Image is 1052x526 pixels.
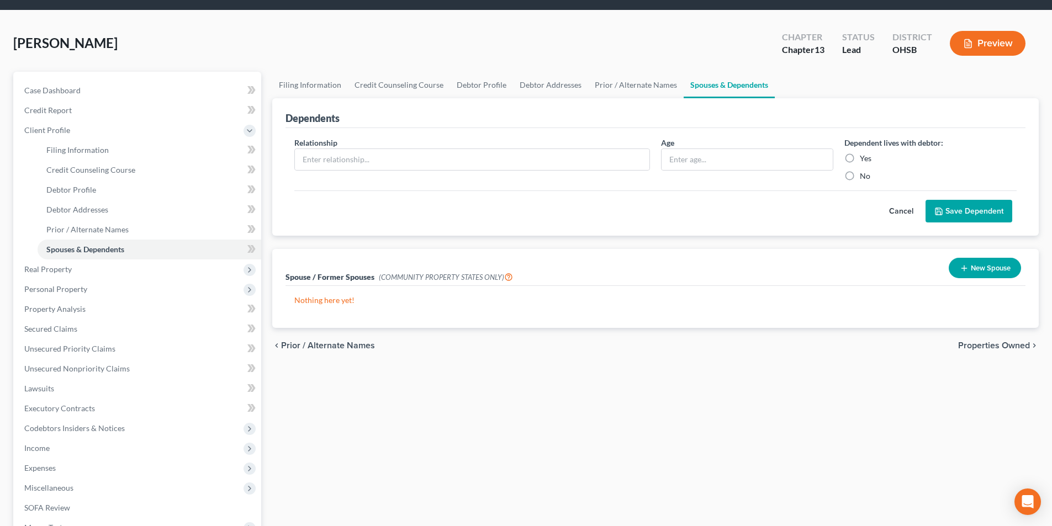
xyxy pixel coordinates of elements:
a: Secured Claims [15,319,261,339]
a: Filing Information [38,140,261,160]
a: Credit Report [15,100,261,120]
button: Preview [950,31,1025,56]
span: Filing Information [46,145,109,155]
span: Debtor Profile [46,185,96,194]
label: No [860,171,870,182]
a: Prior / Alternate Names [38,220,261,240]
a: SOFA Review [15,498,261,518]
button: Save Dependent [926,200,1012,223]
div: Chapter [782,31,824,44]
span: Miscellaneous [24,483,73,492]
i: chevron_left [272,341,281,350]
span: Case Dashboard [24,86,81,95]
label: Yes [860,153,871,164]
span: Expenses [24,463,56,472]
button: Properties Owned chevron_right [958,341,1039,350]
a: Credit Counseling Course [38,160,261,180]
label: Age [661,137,674,148]
span: (COMMUNITY PROPERTY STATES ONLY) [379,273,513,281]
div: Chapter [782,44,824,56]
a: Property Analysis [15,299,261,319]
span: Unsecured Nonpriority Claims [24,364,130,373]
a: Debtor Profile [450,72,513,98]
span: SOFA Review [24,503,70,512]
a: Executory Contracts [15,399,261,418]
span: Credit Counseling Course [46,165,135,174]
a: Debtor Addresses [513,72,588,98]
div: Dependents [286,111,340,125]
input: Enter age... [662,149,833,170]
span: Executory Contracts [24,403,95,413]
span: Personal Property [24,284,87,294]
button: Cancel [877,200,926,222]
a: Unsecured Nonpriority Claims [15,359,261,379]
span: Relationship [294,138,337,147]
span: Property Analysis [24,304,86,314]
a: Case Dashboard [15,81,261,100]
div: District [892,31,932,44]
a: Spouses & Dependents [38,240,261,259]
a: Prior / Alternate Names [588,72,684,98]
span: Spouse / Former Spouses [286,272,374,281]
div: Lead [842,44,875,56]
span: Properties Owned [958,341,1030,350]
div: Status [842,31,875,44]
a: Spouses & Dependents [684,72,775,98]
a: Credit Counseling Course [348,72,450,98]
i: chevron_right [1030,341,1039,350]
a: Debtor Profile [38,180,261,200]
button: New Spouse [949,258,1021,278]
span: Income [24,443,50,453]
div: OHSB [892,44,932,56]
a: Lawsuits [15,379,261,399]
span: Real Property [24,264,72,274]
p: Nothing here yet! [294,295,1017,306]
input: Enter relationship... [295,149,649,170]
span: Codebtors Insiders & Notices [24,423,125,433]
label: Dependent lives with debtor: [844,137,943,148]
span: 13 [815,44,824,55]
span: Prior / Alternate Names [46,225,129,234]
span: Unsecured Priority Claims [24,344,115,353]
span: Lawsuits [24,384,54,393]
span: Secured Claims [24,324,77,333]
div: Open Intercom Messenger [1014,488,1041,515]
span: Debtor Addresses [46,205,108,214]
span: [PERSON_NAME] [13,35,118,51]
a: Debtor Addresses [38,200,261,220]
a: Filing Information [272,72,348,98]
span: Client Profile [24,125,70,135]
a: Unsecured Priority Claims [15,339,261,359]
button: chevron_left Prior / Alternate Names [272,341,375,350]
span: Spouses & Dependents [46,245,124,254]
span: Prior / Alternate Names [281,341,375,350]
span: Credit Report [24,105,72,115]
